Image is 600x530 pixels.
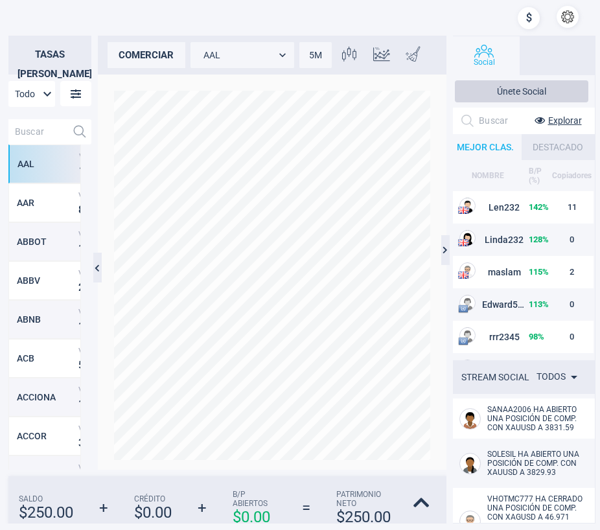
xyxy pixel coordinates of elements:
span: SoleSil HA ABIERTO UNA POSICIÓN DE COMP. CON XAUUSD A 3829.93 [487,450,579,477]
img: EU flag [458,336,468,347]
th: NOMBRE [448,160,527,191]
td: 0 [551,353,593,386]
div: AAR [17,198,75,208]
strong: 8 [78,203,84,215]
div: MEJOR CLAS. [448,134,522,160]
button: Social [448,36,520,75]
span: Sanaa2006 HA ABIERTO UNA POSICIÓN DE COMP. CON XAUUSD A 3831.59 [487,405,577,432]
span: Únete Social [497,86,546,97]
strong: 128 % [529,235,549,244]
img: sirix [10,6,80,77]
td: 2 [551,256,593,288]
span: Venta [78,423,130,433]
strong: 115 % [529,267,549,277]
strong: + [99,499,108,517]
div: Todos [537,367,582,387]
tr: Snosrapcj0 [448,353,593,386]
strong: = [302,499,310,517]
strong: 1 [78,397,84,409]
td: maslam [448,256,527,288]
button: Únete Social [455,80,588,102]
span: Social [474,58,495,67]
strong: + [198,499,207,517]
strong: $ 0.00 [233,508,276,526]
strong: $ 250.00 [19,503,73,522]
span: Venta [78,190,130,200]
strong: $ 250.00 [336,508,394,526]
div: DESTACADO [522,134,595,160]
div: ACCOR [17,431,75,441]
span: Venta [78,306,130,316]
td: rrr2345 [448,321,527,353]
img: US flag [458,239,468,246]
strong: 113 % [529,299,549,309]
span: B/P Abiertos [233,490,276,508]
strong: 1 [78,319,84,332]
td: 0 [551,321,593,353]
strong: 142 % [529,202,549,212]
input: Buscar [8,119,67,144]
th: B/P (%) [527,160,551,191]
span: Venta [78,345,130,355]
td: Snosrapcj [448,353,527,386]
div: 5M [299,42,332,68]
span: Venta [78,268,130,277]
span: Venta [79,151,131,161]
input: Buscar [479,111,524,131]
h2: Tasas [PERSON_NAME] [8,36,91,75]
strong: 1 [78,242,84,254]
span: Venta [78,384,130,394]
strong: 3 [78,436,84,448]
strong: 5 [78,358,84,371]
div: STREAM SOCIAL [461,372,529,382]
span: Vhotmc777 HA CERRADO UNA POSICIÓN DE COMP. CON XAGUSD A 46.971 [487,494,583,522]
tr: EU flagrrr234598%0 [448,321,593,353]
div: ACB [17,353,75,363]
div: AAL [17,159,76,169]
div: AAL [190,42,294,68]
div: Todo [8,81,55,107]
strong: 2 [78,281,84,293]
span: Saldo [19,494,73,503]
tr: US flagLinda232128%0 [448,224,593,256]
tr: US flagmaslam115%2 [448,256,593,288]
img: US flag [458,207,468,214]
span: Explorar [548,115,582,126]
div: ACKERMANS [17,470,75,480]
td: Linda232 [448,224,527,256]
th: Copiadores [551,160,593,191]
button: Explorar [525,111,582,130]
td: Len232 [448,191,527,224]
tr: US flagLen232142%11 [448,191,593,224]
td: 0 [551,224,593,256]
div: ACCIONA [17,392,75,402]
strong: 98 % [529,332,544,341]
span: Crédito [134,494,172,503]
div: grid [8,144,91,494]
div: ABNB [17,314,75,325]
tr: EU flagEdward518113%0 [448,288,593,321]
div: ABBOT [17,236,75,247]
div: ABBV [17,275,75,286]
span: Venta [78,229,130,238]
img: EU flag [458,304,468,314]
td: 11 [551,191,593,224]
td: 0 [551,288,593,321]
span: Patrimonio Neto [336,490,394,508]
img: US flag [458,271,468,279]
strong: $ 0.00 [134,503,172,522]
div: comerciar [108,42,185,68]
td: Edward518 [448,288,527,321]
strong: 1 [79,164,85,176]
span: Venta [78,462,130,472]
